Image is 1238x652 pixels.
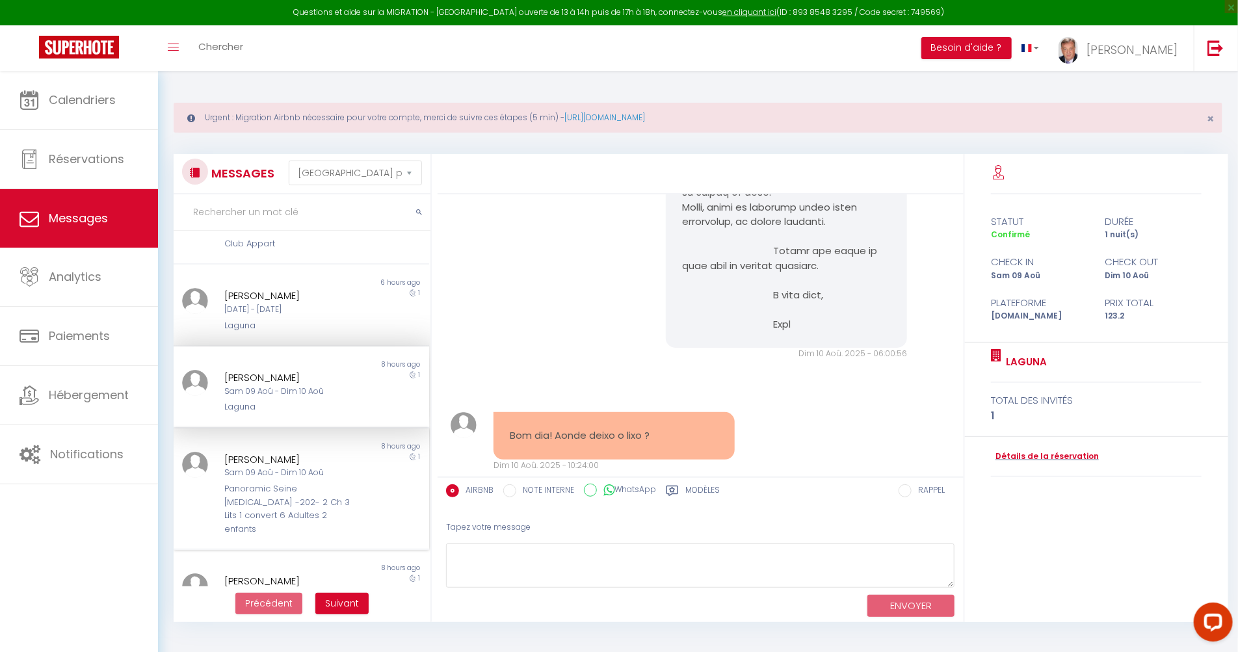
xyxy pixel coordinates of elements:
span: Paiements [49,328,110,344]
pre: Bom dia! Aonde deixo o lixo ? [510,428,718,443]
span: 1 [419,573,421,583]
span: 1 [419,370,421,380]
a: Détails de la réservation [991,450,1099,463]
iframe: LiveChat chat widget [1183,597,1238,652]
div: total des invités [991,393,1202,408]
img: logout [1207,40,1224,56]
label: RAPPEL [912,484,945,499]
a: ... [PERSON_NAME] [1049,25,1194,71]
span: Calendriers [49,92,116,108]
div: Plateforme [982,295,1096,311]
img: ... [182,573,208,599]
div: 1 nuit(s) [1096,229,1210,241]
div: check in [982,254,1096,270]
span: Précédent [245,597,293,610]
span: × [1207,111,1214,127]
div: [DOMAIN_NAME] [982,310,1096,322]
div: Dim 10 Aoû [1096,270,1210,282]
label: WhatsApp [597,484,656,498]
h3: MESSAGES [208,159,274,188]
div: Sam 09 Aoû - Dim 10 Aoû [225,385,357,398]
img: ... [1059,37,1078,64]
a: Laguna [1001,354,1047,370]
img: ... [182,288,208,314]
button: Previous [235,593,302,615]
span: 1 [419,288,421,298]
span: Suivant [325,597,359,610]
div: Sam 09 Aoû [982,270,1096,282]
span: [PERSON_NAME] [1087,42,1178,58]
button: Besoin d'aide ? [921,37,1012,59]
div: 8 hours ago [301,441,428,452]
div: 8 hours ago [301,563,428,573]
div: Urgent : Migration Airbnb nécessaire pour votre compte, merci de suivre ces étapes (5 min) - [174,103,1222,133]
div: statut [982,214,1096,229]
span: Chercher [198,40,243,53]
span: 1 [419,452,421,462]
div: [DATE] - [DATE] [225,304,357,316]
div: [PERSON_NAME] [225,288,357,304]
div: Panoramic Seine [MEDICAL_DATA] -202- 2 Ch 3 Lits 1 convert 6 Adultes 2 enfants [225,482,357,536]
div: Dim 10 Aoû. 2025 - 10:24:00 [494,460,735,472]
label: NOTE INTERNE [516,484,574,499]
span: Confirmé [991,229,1030,240]
a: Chercher [189,25,253,71]
div: [PERSON_NAME] [225,573,357,589]
div: durée [1096,214,1210,229]
span: Notifications [50,446,124,462]
span: Réservations [49,151,124,167]
div: 8 hours ago [301,359,428,370]
div: Laguna [225,319,357,332]
div: [PERSON_NAME] [225,452,357,467]
img: ... [182,370,208,396]
span: Messages [49,210,108,226]
div: Sam 09 Aoû - Dim 10 Aoû [225,467,357,479]
a: [URL][DOMAIN_NAME] [564,112,645,123]
span: Analytics [49,268,101,285]
label: AIRBNB [459,484,494,499]
div: check out [1096,254,1210,270]
div: 123.2 [1096,310,1210,322]
img: Super Booking [39,36,119,59]
button: ENVOYER [867,595,955,618]
div: Dim 10 Aoû. 2025 - 06:00:56 [666,348,907,360]
button: Next [315,593,369,615]
div: Club Appart [225,237,357,250]
a: en cliquant ici [723,7,777,18]
div: Prix total [1096,295,1210,311]
div: [PERSON_NAME] [225,370,357,385]
label: Modèles [685,484,720,501]
div: 6 hours ago [301,278,428,288]
span: Hébergement [49,387,129,403]
div: Tapez votre message [446,512,955,543]
img: ... [182,452,208,478]
button: Close [1207,113,1214,125]
input: Rechercher un mot clé [174,194,430,231]
div: 1 [991,408,1202,424]
div: Laguna [225,400,357,413]
img: ... [451,412,477,438]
